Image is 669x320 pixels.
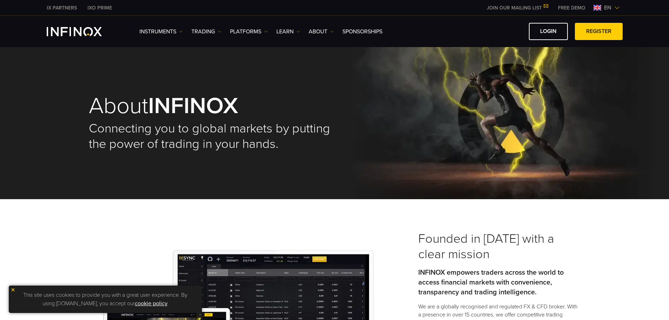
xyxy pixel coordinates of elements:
[47,27,118,36] a: INFINOX Logo
[41,4,82,12] a: INFINOX
[11,287,15,292] img: yellow close icon
[575,23,623,40] a: REGISTER
[139,27,183,36] a: Instruments
[553,4,591,12] a: INFINOX MENU
[82,4,117,12] a: INFINOX
[529,23,568,40] a: LOGIN
[191,27,221,36] a: TRADING
[601,4,614,12] span: en
[230,27,268,36] a: PLATFORMS
[418,268,581,297] p: INFINOX empowers traders across the world to access financial markets with convenience, transpare...
[418,231,581,262] h3: Founded in [DATE] with a clear mission
[89,94,335,117] h1: About
[89,121,335,152] h2: Connecting you to global markets by putting the power of trading in your hands.
[342,27,382,36] a: SPONSORSHIPS
[481,5,553,11] a: JOIN OUR MAILING LIST
[135,300,168,307] a: cookie policy
[309,27,334,36] a: ABOUT
[12,289,198,309] p: This site uses cookies to provide you with a great user experience. By using [DOMAIN_NAME], you a...
[276,27,300,36] a: Learn
[148,92,238,120] strong: INFINOX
